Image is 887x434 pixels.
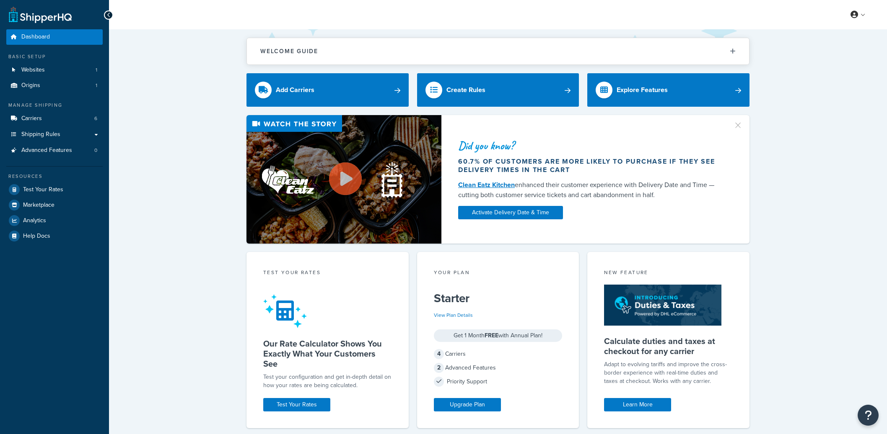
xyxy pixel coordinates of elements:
li: Origins [6,78,103,93]
span: Carriers [21,115,42,122]
span: Analytics [23,217,46,224]
span: 1 [96,82,97,89]
span: Marketplace [23,202,54,209]
span: Dashboard [21,33,50,41]
span: 6 [94,115,97,122]
span: Test Your Rates [23,186,63,193]
div: New Feature [604,269,733,278]
a: Origins1 [6,78,103,93]
div: Test your configuration and get in-depth detail on how your rates are being calculated. [263,373,392,390]
div: Your Plan [434,269,563,278]
span: 4 [434,349,444,359]
a: Learn More [604,398,671,411]
h2: Welcome Guide [260,48,318,54]
span: Websites [21,67,45,74]
li: Advanced Features [6,143,103,158]
p: Adapt to evolving tariffs and improve the cross-border experience with real-time duties and taxes... [604,360,733,385]
a: Help Docs [6,229,103,244]
div: enhanced their customer experience with Delivery Date and Time — cutting both customer service ti... [458,180,723,200]
div: Basic Setup [6,53,103,60]
span: Origins [21,82,40,89]
a: View Plan Details [434,311,473,319]
button: Welcome Guide [247,38,749,64]
a: Analytics [6,213,103,228]
span: Help Docs [23,233,50,240]
li: Websites [6,62,103,78]
div: 60.7% of customers are more likely to purchase if they see delivery times in the cart [458,157,723,174]
a: Upgrade Plan [434,398,501,411]
a: Explore Features [587,73,750,107]
div: Priority Support [434,376,563,388]
h5: Calculate duties and taxes at checkout for any carrier [604,336,733,356]
span: Shipping Rules [21,131,60,138]
div: Advanced Features [434,362,563,374]
div: Did you know? [458,140,723,152]
span: 2 [434,363,444,373]
a: Marketplace [6,198,103,213]
div: Create Rules [446,84,485,96]
div: Carriers [434,348,563,360]
a: Shipping Rules [6,127,103,142]
span: Advanced Features [21,147,72,154]
div: Add Carriers [276,84,314,96]
a: Carriers6 [6,111,103,126]
a: Websites1 [6,62,103,78]
h5: Our Rate Calculator Shows You Exactly What Your Customers See [263,339,392,369]
span: 1 [96,67,97,74]
a: Test Your Rates [263,398,330,411]
span: 0 [94,147,97,154]
div: Test your rates [263,269,392,278]
a: Clean Eatz Kitchen [458,180,515,190]
a: Activate Delivery Date & Time [458,206,563,219]
a: Dashboard [6,29,103,45]
a: Test Your Rates [6,182,103,197]
div: Manage Shipping [6,102,103,109]
li: Carriers [6,111,103,126]
img: Video thumbnail [246,115,441,244]
h5: Starter [434,292,563,305]
button: Open Resource Center [858,405,879,426]
a: Advanced Features0 [6,143,103,158]
a: Create Rules [417,73,579,107]
div: Explore Features [617,84,668,96]
div: Get 1 Month with Annual Plan! [434,329,563,342]
a: Add Carriers [246,73,409,107]
div: Resources [6,173,103,180]
strong: FREE [485,331,498,340]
